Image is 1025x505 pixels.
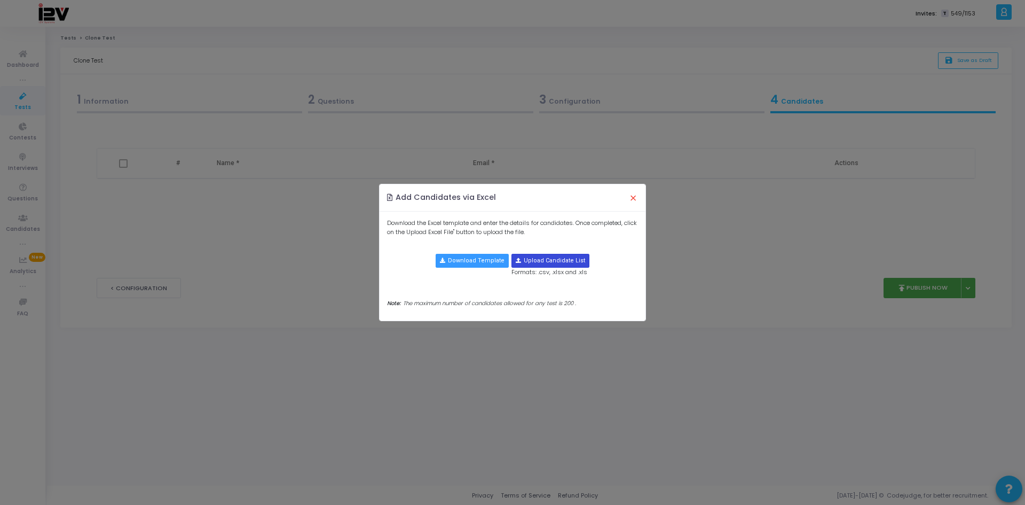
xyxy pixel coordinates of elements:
[387,299,400,307] span: Note:
[387,219,638,236] p: Download the Excel template and enter the details for candidates. Once completed, click on the Up...
[403,299,576,307] span: The maximum number of candidates allowed for any test is 200 .
[436,254,509,268] button: Download Template
[622,186,644,209] button: Close
[387,192,496,203] h4: Add Candidates via Excel
[511,254,589,277] div: Formats: .csv, .xlsx and .xls
[511,254,589,268] button: Upload Candidate List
